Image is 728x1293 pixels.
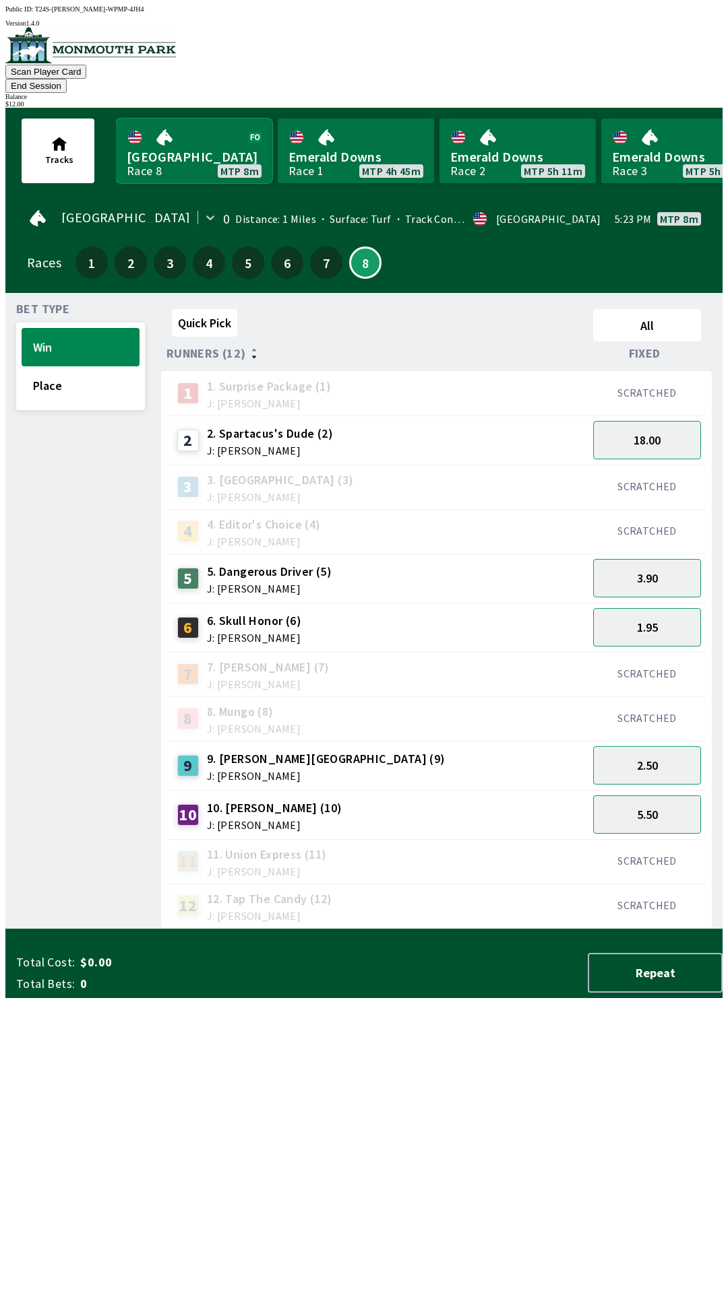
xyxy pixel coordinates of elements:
span: J: [PERSON_NAME] [207,723,301,734]
div: Balance [5,93,723,100]
div: Races [27,257,61,268]
img: venue logo [5,27,176,63]
span: 6 [274,258,300,267]
span: 3. [GEOGRAPHIC_DATA] (3) [207,471,354,489]
span: 3 [157,258,183,267]
span: 18.00 [634,432,661,448]
span: 3.90 [637,570,658,586]
a: Emerald DownsRace 1MTP 4h 45m [278,119,434,183]
button: Repeat [588,953,723,993]
span: J: [PERSON_NAME] [207,583,332,594]
span: 5 [235,258,261,267]
div: 3 [177,476,199,498]
button: Scan Player Card [5,65,86,79]
span: 11. Union Express (11) [207,846,327,863]
div: Runners (12) [166,347,588,360]
div: Race 3 [612,166,647,176]
span: All [599,318,695,333]
div: SCRATCHED [593,524,701,537]
div: 0 [223,213,230,224]
span: J: [PERSON_NAME] [207,866,327,877]
div: [GEOGRAPHIC_DATA] [496,213,601,224]
span: 2 [118,258,144,267]
span: Quick Pick [178,315,231,331]
div: 7 [177,663,199,685]
span: 2.50 [637,758,658,773]
span: [GEOGRAPHIC_DATA] [61,212,191,223]
span: J: [PERSON_NAME] [207,910,332,921]
span: 8 [354,259,377,266]
div: SCRATCHED [593,711,701,725]
div: Fixed [588,347,706,360]
span: Bet Type [16,304,69,314]
span: Total Cost: [16,954,75,970]
div: $ 12.00 [5,100,723,108]
span: 4 [196,258,222,267]
span: J: [PERSON_NAME] [207,679,330,690]
span: Track Condition: Fast [392,212,508,226]
span: J: [PERSON_NAME] [207,445,333,456]
div: 6 [177,617,199,638]
button: 5 [232,246,264,279]
div: SCRATCHED [593,667,701,680]
button: 18.00 [593,421,701,459]
span: J: [PERSON_NAME] [207,492,354,502]
span: J: [PERSON_NAME] [207,632,301,643]
span: T24S-[PERSON_NAME]-WPMP-4JH4 [35,5,144,13]
button: All [593,309,701,341]
div: SCRATCHED [593,479,701,493]
div: Race 2 [450,166,485,176]
span: 4. Editor's Choice (4) [207,516,321,533]
a: Emerald DownsRace 2MTP 5h 11m [439,119,596,183]
span: 5.50 [637,807,658,822]
span: Distance: 1 Miles [235,212,316,226]
button: 2.50 [593,746,701,785]
span: Place [33,378,128,393]
button: 4 [193,246,225,279]
div: SCRATCHED [593,898,701,912]
span: Tracks [45,154,73,166]
button: 8 [349,246,382,279]
span: 2. Spartacus's Dude (2) [207,425,333,442]
button: 2 [115,246,147,279]
a: [GEOGRAPHIC_DATA]Race 8MTP 8m [116,119,272,183]
div: 11 [177,851,199,872]
div: 10 [177,804,199,826]
span: 1. Surprise Package (1) [207,378,331,395]
span: J: [PERSON_NAME] [207,398,331,409]
span: 6. Skull Honor (6) [207,612,301,630]
button: 5.50 [593,795,701,834]
div: 8 [177,708,199,729]
span: 5. Dangerous Driver (5) [207,563,332,581]
span: 9. [PERSON_NAME][GEOGRAPHIC_DATA] (9) [207,750,446,768]
button: 7 [310,246,342,279]
span: 7 [313,258,339,267]
div: 5 [177,568,199,589]
span: $0.00 [80,954,293,970]
button: End Session [5,79,67,93]
span: J: [PERSON_NAME] [207,770,446,781]
span: Win [33,339,128,355]
div: 4 [177,521,199,542]
button: 3.90 [593,559,701,597]
span: MTP 4h 45m [362,166,421,176]
button: 3 [154,246,186,279]
span: 1.95 [637,620,658,635]
span: 5:23 PM [615,213,652,224]
span: Total Bets: [16,976,75,992]
span: 7. [PERSON_NAME] (7) [207,659,330,676]
div: SCRATCHED [593,854,701,867]
div: Public ID: [5,5,723,13]
span: MTP 5h 11m [524,166,582,176]
div: Version 1.4.0 [5,20,723,27]
button: 6 [271,246,303,279]
span: Emerald Downs [450,148,585,166]
button: 1.95 [593,608,701,646]
span: Emerald Downs [289,148,423,166]
div: 1 [177,383,199,404]
button: Win [22,328,140,366]
span: 1 [79,258,104,267]
span: Repeat [600,965,710,981]
span: Runners (12) [166,348,246,359]
span: Surface: Turf [316,212,392,226]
